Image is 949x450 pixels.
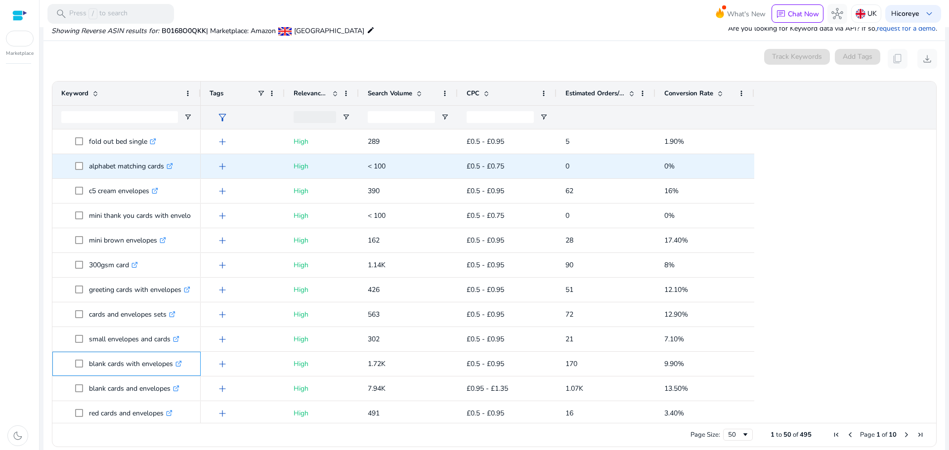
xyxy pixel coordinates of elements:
button: hub [827,4,847,24]
span: 1.14K [368,260,386,270]
span: add [216,383,228,395]
img: uk.svg [856,9,865,19]
div: Next Page [903,431,910,439]
button: Open Filter Menu [184,113,192,121]
p: small envelopes and cards [89,329,179,349]
p: High [294,205,350,226]
span: £0.5 - £0.75 [467,211,504,220]
span: 0% [664,211,675,220]
span: £0.5 - £0.95 [467,359,504,368]
span: 72 [565,310,573,319]
span: Keyword [61,89,88,98]
div: Page Size: [690,430,720,439]
span: £0.5 - £0.95 [467,236,504,245]
span: of [793,430,798,439]
span: 563 [368,310,380,319]
span: 3.40% [664,409,684,418]
div: First Page [832,431,840,439]
input: Keyword Filter Input [61,111,178,123]
span: [GEOGRAPHIC_DATA] [294,26,364,36]
p: greeting cards with envelopes [89,280,190,300]
span: add [216,185,228,197]
div: 50 [728,430,741,439]
p: cards and envelopes sets [89,304,175,325]
input: CPC Filter Input [467,111,534,123]
span: Relevance Score [294,89,328,98]
b: coreye [898,9,919,18]
span: £0.5 - £0.75 [467,162,504,171]
p: High [294,255,350,275]
span: 1.72K [368,359,386,368]
p: High [294,156,350,176]
span: 10 [889,430,897,439]
span: add [216,333,228,345]
button: Open Filter Menu [342,113,350,121]
button: chatChat Now [772,4,823,23]
span: 0 [565,162,569,171]
p: mini thank you cards with envelopes [89,205,211,226]
span: £0.5 - £0.95 [467,285,504,294]
span: filter_alt [216,112,228,123]
span: 1 [876,430,880,439]
p: Marketplace [6,50,34,57]
p: Press to search [69,8,128,19]
span: add [216,210,228,222]
span: Conversion Rate [664,89,713,98]
p: High [294,131,350,152]
span: < 100 [368,211,386,220]
span: dark_mode [12,430,24,442]
p: blank cards with envelopes [89,354,182,374]
mat-icon: edit [367,24,375,36]
span: search [55,8,67,20]
span: of [882,430,887,439]
span: 170 [565,359,577,368]
p: Chat Now [788,9,819,19]
span: 0 [565,211,569,220]
p: c5 cream envelopes [89,181,158,201]
span: < 100 [368,162,386,171]
p: mini brown envelopes [89,230,166,250]
button: Open Filter Menu [540,113,548,121]
span: Search Volume [368,89,412,98]
span: 12.10% [664,285,688,294]
span: £0.5 - £0.95 [467,409,504,418]
span: 1 [771,430,775,439]
button: Open Filter Menu [441,113,449,121]
span: 13.50% [664,384,688,393]
span: add [216,161,228,172]
span: 491 [368,409,380,418]
p: alphabet matching cards [89,156,173,176]
div: Previous Page [846,431,854,439]
p: High [294,181,350,201]
span: £0.5 - £0.95 [467,310,504,319]
input: Search Volume Filter Input [368,111,435,123]
p: High [294,230,350,250]
span: 28 [565,236,573,245]
span: Page [860,430,875,439]
span: to [776,430,782,439]
span: 0% [664,162,675,171]
span: £0.95 - £1.35 [467,384,508,393]
span: 7.94K [368,384,386,393]
span: download [921,53,933,65]
span: chat [776,9,786,19]
span: 7.10% [664,334,684,344]
p: red cards and envelopes [89,403,173,423]
span: 16 [565,409,573,418]
span: add [216,235,228,246]
i: Showing Reverse ASIN results for: [51,26,159,36]
p: High [294,304,350,325]
p: High [294,280,350,300]
span: 426 [368,285,380,294]
span: 1.07K [565,384,583,393]
span: / [88,8,97,19]
span: 162 [368,236,380,245]
p: High [294,329,350,349]
p: Hi [891,10,919,17]
div: Last Page [916,431,924,439]
span: add [216,259,228,271]
span: | Marketplace: Amazon [206,26,276,36]
span: £0.5 - £0.95 [467,260,504,270]
span: 51 [565,285,573,294]
span: £0.5 - £0.95 [467,334,504,344]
